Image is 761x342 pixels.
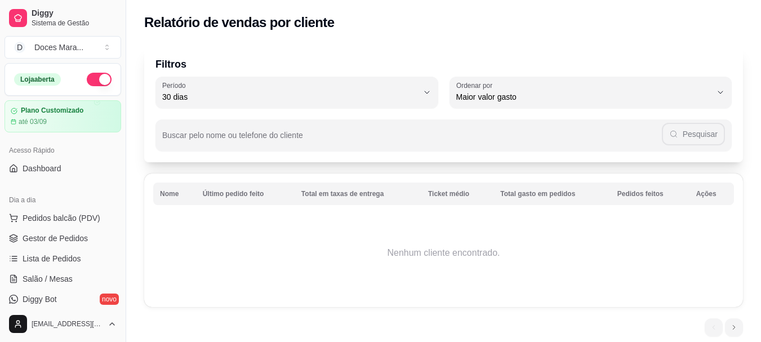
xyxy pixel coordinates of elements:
span: Maior valor gasto [456,91,712,103]
button: Ordenar porMaior valor gasto [450,77,732,108]
a: Gestor de Pedidos [5,229,121,247]
th: Pedidos feitos [611,183,689,205]
span: D [14,42,25,53]
th: Último pedido feito [196,183,295,205]
button: Select a team [5,36,121,59]
label: Ordenar por [456,81,496,90]
th: Ticket médio [421,183,493,205]
span: Diggy [32,8,117,19]
td: Nenhum cliente encontrado. [153,208,734,298]
a: Salão / Mesas [5,270,121,288]
div: Doces Mara ... [34,42,83,53]
article: Plano Customizado [21,106,83,115]
div: Loja aberta [14,73,61,86]
button: Alterar Status [87,73,112,86]
a: Plano Customizadoaté 03/09 [5,100,121,132]
span: Salão / Mesas [23,273,73,285]
input: Buscar pelo nome ou telefone do cliente [162,134,662,145]
div: Dia a dia [5,191,121,209]
span: 30 dias [162,91,418,103]
button: [EMAIL_ADDRESS][DOMAIN_NAME] [5,310,121,337]
span: Sistema de Gestão [32,19,117,28]
li: next page button [725,318,743,336]
a: Lista de Pedidos [5,250,121,268]
th: Total gasto em pedidos [493,183,610,205]
span: Dashboard [23,163,61,174]
p: Filtros [155,56,732,72]
span: Diggy Bot [23,294,57,305]
span: Lista de Pedidos [23,253,81,264]
button: Pedidos balcão (PDV) [5,209,121,227]
h2: Relatório de vendas por cliente [144,14,335,32]
a: Diggy Botnovo [5,290,121,308]
th: Nome [153,183,196,205]
a: DiggySistema de Gestão [5,5,121,32]
article: até 03/09 [19,117,47,126]
th: Ações [689,183,734,205]
span: Pedidos balcão (PDV) [23,212,100,224]
span: [EMAIL_ADDRESS][DOMAIN_NAME] [32,319,103,328]
div: Acesso Rápido [5,141,121,159]
button: Período30 dias [155,77,438,108]
th: Total em taxas de entrega [295,183,421,205]
label: Período [162,81,189,90]
nav: pagination navigation [699,313,749,342]
span: Gestor de Pedidos [23,233,88,244]
a: Dashboard [5,159,121,177]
